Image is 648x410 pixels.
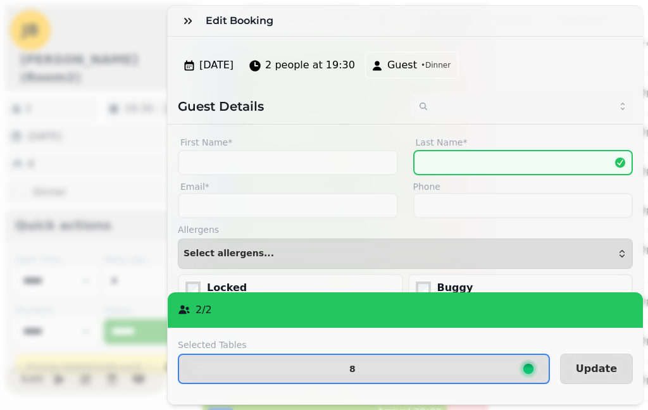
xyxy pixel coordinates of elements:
[196,302,212,318] p: 2 / 2
[178,239,633,269] button: Select allergens...
[349,364,356,373] p: 8
[178,339,550,351] label: Selected Tables
[437,280,627,295] div: Buggy
[576,364,617,374] span: Update
[206,13,278,28] h3: Edit Booking
[413,135,633,150] label: Last Name*
[265,58,355,73] span: 2 people at 19:30
[178,354,550,384] button: 8
[178,180,398,193] label: Email*
[421,60,451,70] span: • Dinner
[178,97,401,115] h2: Guest Details
[207,280,397,295] div: Locked
[178,223,633,236] label: Allergens
[184,249,274,259] span: Select allergens...
[560,354,633,384] button: Update
[199,58,234,73] span: [DATE]
[387,58,417,73] span: Guest
[413,180,633,193] label: Phone
[178,135,398,150] label: First Name*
